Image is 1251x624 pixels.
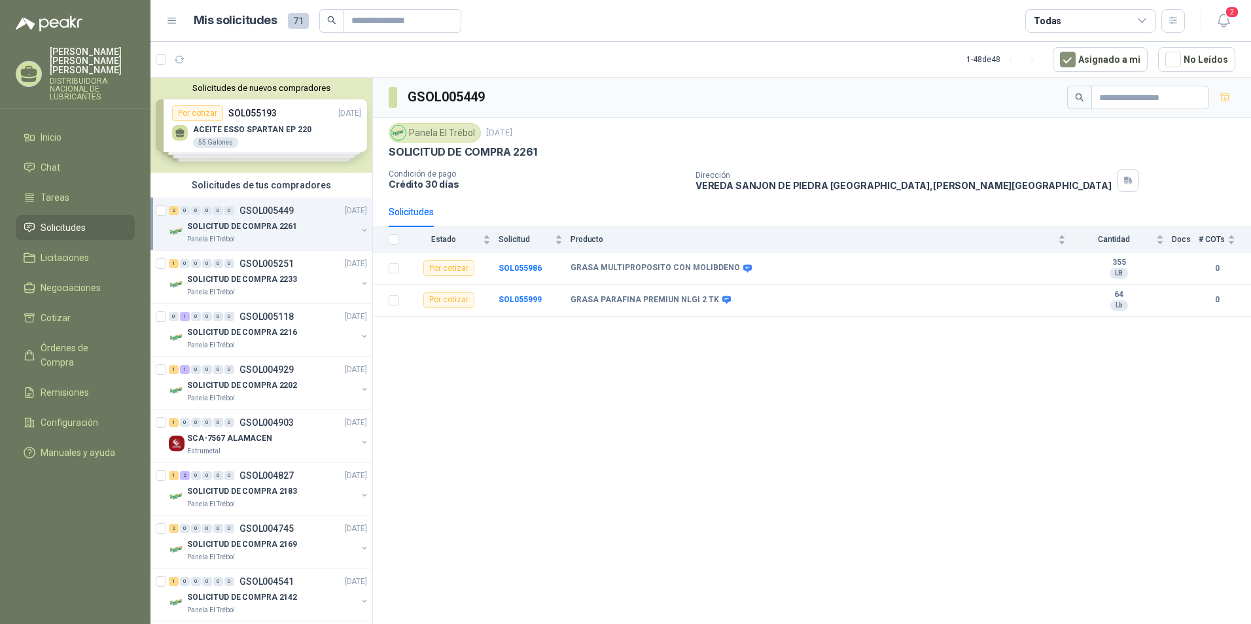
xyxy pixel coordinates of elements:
b: 0 [1199,262,1235,275]
a: 2 0 0 0 0 0 GSOL004745[DATE] Company LogoSOLICITUD DE COMPRA 2169Panela El Trébol [169,521,370,563]
th: Docs [1172,227,1199,252]
span: Solicitudes [41,220,86,235]
span: # COTs [1199,235,1225,244]
div: 0 [202,471,212,480]
span: Tareas [41,190,69,205]
p: Panela El Trébol [187,287,235,298]
img: Company Logo [169,542,185,557]
div: 0 [224,577,234,586]
span: Chat [41,160,60,175]
div: 1 [169,418,179,427]
p: Panela El Trébol [187,340,235,351]
b: 64 [1074,290,1164,300]
a: Manuales y ayuda [16,440,135,465]
div: 0 [191,471,201,480]
div: Solicitudes de nuevos compradoresPor cotizarSOL055193[DATE] ACEITE ESSO SPARTAN EP 22055 GalonesP... [150,78,372,173]
div: 0 [213,577,223,586]
p: [DATE] [345,523,367,535]
div: 0 [224,259,234,268]
span: Licitaciones [41,251,89,265]
p: SOLICITUD DE COMPRA 2261 [389,145,537,159]
div: 0 [213,206,223,215]
b: SOL055999 [499,295,542,304]
div: 0 [180,206,190,215]
div: 0 [191,577,201,586]
div: 0 [191,418,201,427]
b: 355 [1074,258,1164,268]
span: Solicitud [499,235,552,244]
a: Remisiones [16,380,135,405]
button: No Leídos [1158,47,1235,72]
span: 71 [288,13,309,29]
p: SOLICITUD DE COMPRA 2142 [187,591,297,604]
th: Estado [407,227,499,252]
img: Company Logo [169,383,185,398]
div: 0 [202,206,212,215]
a: Configuración [16,410,135,435]
p: SOLICITUD DE COMPRA 2183 [187,485,297,498]
div: 0 [224,365,234,374]
button: 2 [1212,9,1235,33]
span: Estado [407,235,480,244]
div: 0 [213,524,223,533]
img: Company Logo [169,595,185,610]
h3: GSOL005449 [408,87,487,107]
p: Panela El Trébol [187,605,235,615]
div: Solicitudes de tus compradores [150,173,372,198]
p: Panela El Trébol [187,234,235,245]
div: 0 [213,471,223,480]
p: Panela El Trébol [187,393,235,404]
a: 1 0 0 0 0 0 GSOL004903[DATE] Company LogoSCA-7567 ALAMACENEstrumetal [169,415,370,457]
span: Órdenes de Compra [41,341,122,370]
div: 0 [191,206,201,215]
th: # COTs [1199,227,1251,252]
span: Remisiones [41,385,89,400]
div: 0 [202,259,212,268]
p: [DATE] [345,576,367,588]
div: 1 [169,577,179,586]
p: Panela El Trébol [187,552,235,563]
p: Panela El Trébol [187,499,235,510]
img: Company Logo [169,489,185,504]
a: 0 1 0 0 0 0 GSOL005118[DATE] Company LogoSOLICITUD DE COMPRA 2216Panela El Trébol [169,309,370,351]
span: Configuración [41,415,98,430]
div: 0 [224,524,234,533]
div: 2 [180,471,190,480]
p: SOLICITUD DE COMPRA 2261 [187,220,297,233]
div: 0 [224,418,234,427]
th: Producto [571,227,1074,252]
a: Órdenes de Compra [16,336,135,375]
p: GSOL004903 [239,418,294,427]
p: GSOL004929 [239,365,294,374]
a: Solicitudes [16,215,135,240]
div: 0 [213,365,223,374]
img: Logo peakr [16,16,82,31]
div: 1 [180,365,190,374]
div: 0 [191,524,201,533]
a: 1 2 0 0 0 0 GSOL004827[DATE] Company LogoSOLICITUD DE COMPRA 2183Panela El Trébol [169,468,370,510]
a: SOL055986 [499,264,542,273]
span: Cantidad [1074,235,1154,244]
div: 0 [180,259,190,268]
div: 0 [202,418,212,427]
p: GSOL005251 [239,259,294,268]
p: SOLICITUD DE COMPRA 2233 [187,273,297,286]
p: [DATE] [486,127,512,139]
b: 0 [1199,294,1235,306]
div: Panela El Trébol [389,123,481,143]
img: Company Logo [391,126,406,140]
div: 0 [213,312,223,321]
p: GSOL004745 [239,524,294,533]
th: Solicitud [499,227,571,252]
span: Negociaciones [41,281,101,295]
div: Por cotizar [423,260,474,276]
h1: Mis solicitudes [194,11,277,30]
div: 0 [213,418,223,427]
p: Estrumetal [187,446,220,457]
div: Todas [1034,14,1061,28]
a: Negociaciones [16,275,135,300]
div: LB [1110,268,1128,279]
div: 0 [180,418,190,427]
div: 2 [169,206,179,215]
